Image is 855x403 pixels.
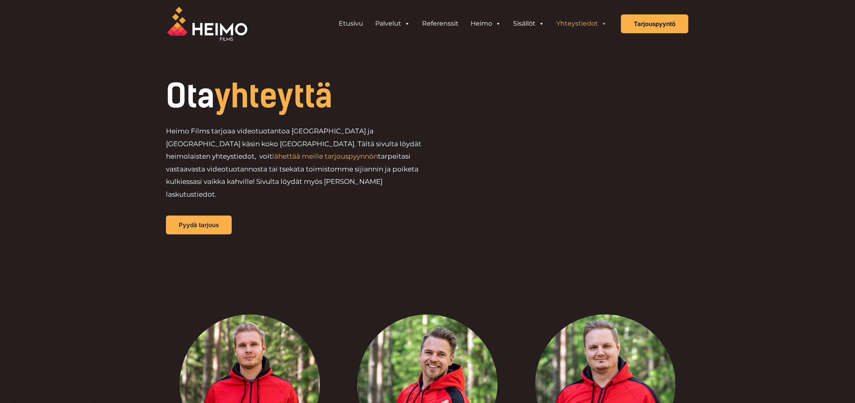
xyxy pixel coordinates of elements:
a: lähettää meille tarjouspyynnön [272,152,378,160]
a: Pyydä tarjous [166,216,232,234]
a: Palvelut [369,16,416,32]
a: Sisällöt [507,16,550,32]
a: Etusivu [333,16,369,32]
h1: Ota [166,80,482,112]
img: Heimo Filmsin logo [167,7,247,41]
aside: Header Widget 1 [329,16,617,32]
a: Yhteystiedot [550,16,613,32]
a: Tarjouspyyntö [621,14,688,33]
span: Pyydä tarjous [179,222,219,228]
a: Referenssit [416,16,465,32]
p: Heimo Films tarjoaa videotuotantoa [GEOGRAPHIC_DATA] ja [GEOGRAPHIC_DATA] käsin koko [GEOGRAPHIC_... [166,125,428,201]
a: Heimo [465,16,507,32]
span: yhteyttä [214,77,332,115]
